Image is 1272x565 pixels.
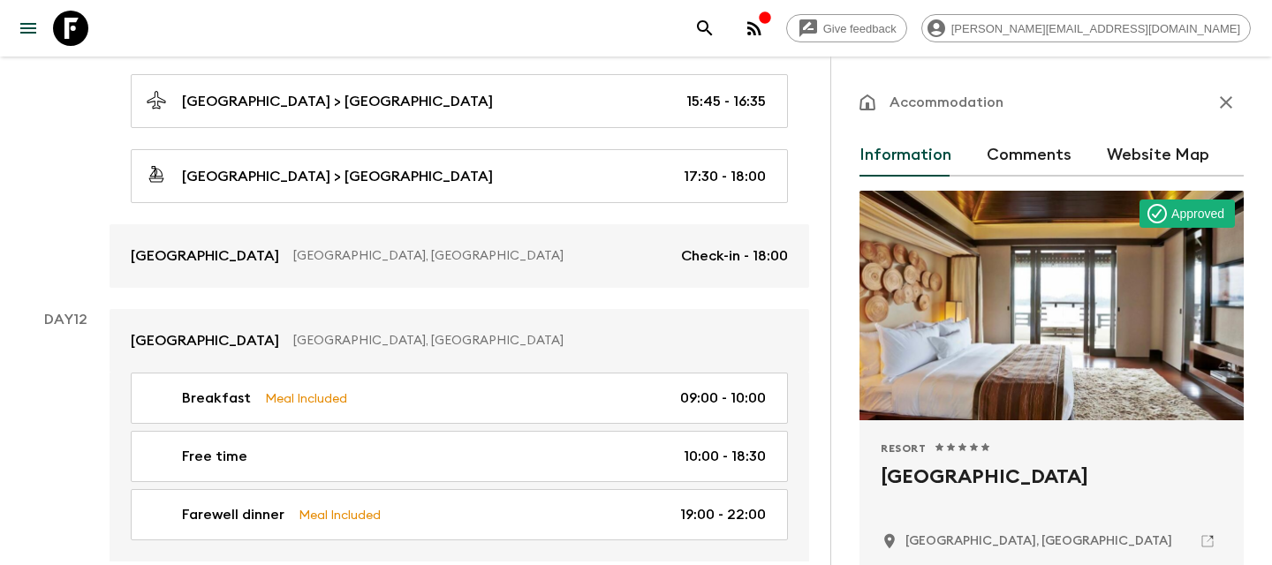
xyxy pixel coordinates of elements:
[182,388,251,409] p: Breakfast
[131,489,788,540] a: Farewell dinnerMeal Included19:00 - 22:00
[293,247,667,265] p: [GEOGRAPHIC_DATA], [GEOGRAPHIC_DATA]
[182,446,247,467] p: Free time
[182,504,284,525] p: Farewell dinner
[131,245,279,267] p: [GEOGRAPHIC_DATA]
[131,74,788,128] a: [GEOGRAPHIC_DATA] > [GEOGRAPHIC_DATA]15:45 - 16:35
[1107,134,1209,177] button: Website Map
[182,166,493,187] p: [GEOGRAPHIC_DATA] > [GEOGRAPHIC_DATA]
[881,463,1223,519] h2: [GEOGRAPHIC_DATA]
[684,166,766,187] p: 17:30 - 18:00
[859,191,1244,420] div: Photo of Gaya Island Resort
[299,505,381,524] p: Meal Included
[110,224,809,288] a: [GEOGRAPHIC_DATA][GEOGRAPHIC_DATA], [GEOGRAPHIC_DATA]Check-in - 18:00
[21,309,110,330] p: Day 12
[1171,205,1224,222] p: Approved
[786,14,907,42] a: Give feedback
[814,22,906,35] span: Give feedback
[131,431,788,482] a: Free time10:00 - 18:30
[110,309,809,373] a: [GEOGRAPHIC_DATA][GEOGRAPHIC_DATA], [GEOGRAPHIC_DATA]
[293,332,774,350] p: [GEOGRAPHIC_DATA], [GEOGRAPHIC_DATA]
[131,149,788,203] a: [GEOGRAPHIC_DATA] > [GEOGRAPHIC_DATA]17:30 - 18:00
[987,134,1071,177] button: Comments
[265,388,347,408] p: Meal Included
[905,532,1172,550] p: Gaya Island, Malaysia
[881,441,927,456] span: Resort
[182,91,493,112] p: [GEOGRAPHIC_DATA] > [GEOGRAPHIC_DATA]
[680,388,766,409] p: 09:00 - 10:00
[921,14,1251,42] div: [PERSON_NAME][EMAIL_ADDRESS][DOMAIN_NAME]
[686,91,766,112] p: 15:45 - 16:35
[131,330,279,351] p: [GEOGRAPHIC_DATA]
[684,446,766,467] p: 10:00 - 18:30
[681,245,788,267] p: Check-in - 18:00
[687,11,723,46] button: search adventures
[11,11,46,46] button: menu
[942,22,1250,35] span: [PERSON_NAME][EMAIL_ADDRESS][DOMAIN_NAME]
[680,504,766,525] p: 19:00 - 22:00
[131,373,788,424] a: BreakfastMeal Included09:00 - 10:00
[890,92,1003,113] p: Accommodation
[859,134,951,177] button: Information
